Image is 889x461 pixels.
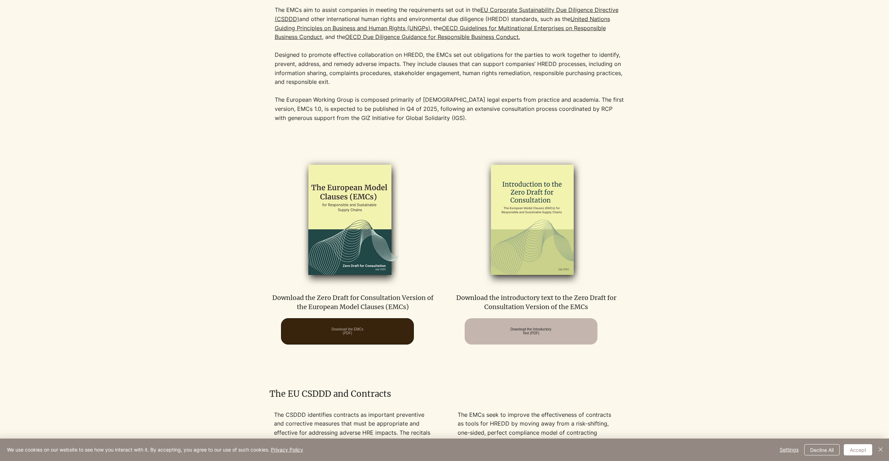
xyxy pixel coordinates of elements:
[331,327,363,335] span: Download the EMCs (PDF)
[780,445,799,455] span: Settings
[804,444,840,455] button: Decline All
[460,154,605,287] img: emcs_zero_draft_intro_2024_edited.png
[876,444,885,455] button: Close
[345,33,520,40] a: OECD Due Diligence Guidance for Responsible Business Conduct.
[270,293,436,311] p: Download the Zero Draft for Consultation Version of the European Model Clauses (EMCs)
[271,447,303,453] a: Privacy Policy
[7,447,303,453] span: We use cookies on our website to see how you interact with it. By accepting, you agree to our use...
[511,327,552,335] span: Download the Introductory Text (PDF)
[844,444,872,455] button: Accept
[275,95,625,122] p: The European Working Group is composed primarily of [DEMOGRAPHIC_DATA] legal experts from practic...
[453,293,619,311] p: Download the introductory text to the Zero Draft for Consultation Version of the EMCs
[465,318,597,345] a: Download the Introductory Text (PDF)
[277,154,422,287] img: EMCs-zero-draft-2024_edited.png
[281,318,414,345] a: Download the EMCs (PDF)
[269,388,620,400] h2: The EU CSDDD and Contracts
[275,6,625,86] p: The EMCs aim to assist companies in meeting the requirements set out in the and other internation...
[876,445,885,454] img: Close
[275,15,610,32] a: United Nations Guiding Principles on Business and Human Rights (UNGPs)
